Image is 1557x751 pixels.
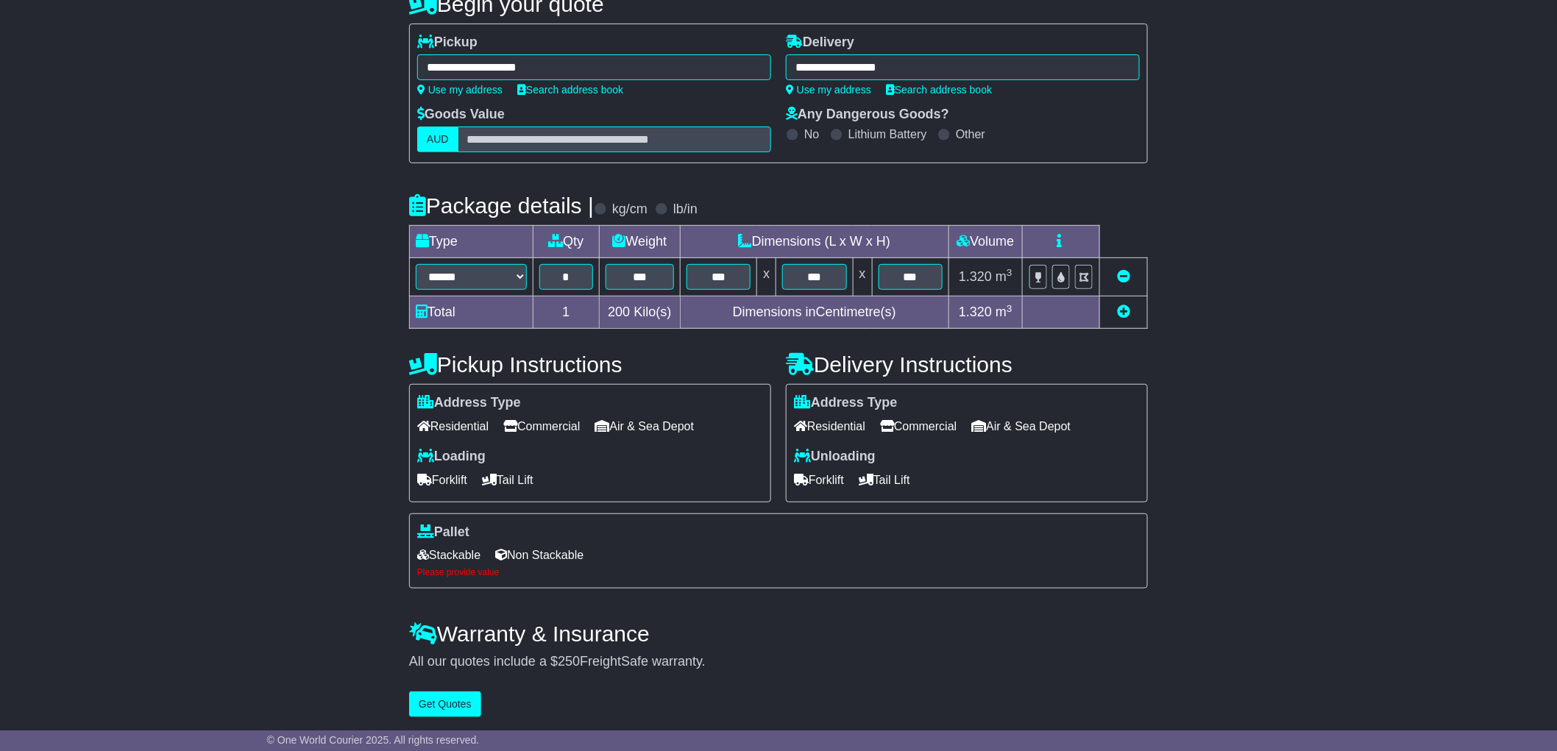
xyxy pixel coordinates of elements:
[517,84,623,96] a: Search address book
[599,296,680,329] td: Kilo(s)
[886,84,992,96] a: Search address book
[880,415,957,438] span: Commercial
[409,352,771,377] h4: Pickup Instructions
[409,193,594,218] h4: Package details |
[595,415,695,438] span: Air & Sea Depot
[409,622,1148,646] h4: Warranty & Insurance
[794,449,876,465] label: Unloading
[503,415,580,438] span: Commercial
[848,127,927,141] label: Lithium Battery
[409,654,1148,670] div: All our quotes include a $ FreightSafe warranty.
[680,296,948,329] td: Dimensions in Centimetre(s)
[495,544,584,566] span: Non Stackable
[417,107,505,123] label: Goods Value
[786,107,949,123] label: Any Dangerous Goods?
[533,226,599,258] td: Qty
[417,567,1140,577] div: Please provide value
[1117,305,1130,319] a: Add new item
[417,395,521,411] label: Address Type
[794,415,865,438] span: Residential
[417,449,486,465] label: Loading
[786,352,1148,377] h4: Delivery Instructions
[417,469,467,491] span: Forklift
[948,226,1022,258] td: Volume
[786,35,854,51] label: Delivery
[612,202,648,218] label: kg/cm
[410,226,533,258] td: Type
[786,84,871,96] a: Use my address
[482,469,533,491] span: Tail Lift
[996,269,1012,284] span: m
[996,305,1012,319] span: m
[1007,303,1012,314] sup: 3
[959,305,992,319] span: 1.320
[409,691,481,717] button: Get Quotes
[794,395,898,411] label: Address Type
[417,35,478,51] label: Pickup
[417,127,458,152] label: AUD
[859,469,910,491] span: Tail Lift
[558,654,580,669] span: 250
[417,415,489,438] span: Residential
[972,415,1071,438] span: Air & Sea Depot
[599,226,680,258] td: Weight
[608,305,630,319] span: 200
[853,258,872,296] td: x
[1007,267,1012,278] sup: 3
[533,296,599,329] td: 1
[417,84,503,96] a: Use my address
[417,544,480,566] span: Stackable
[673,202,698,218] label: lb/in
[804,127,819,141] label: No
[680,226,948,258] td: Dimensions (L x W x H)
[956,127,985,141] label: Other
[757,258,776,296] td: x
[794,469,844,491] span: Forklift
[959,269,992,284] span: 1.320
[410,296,533,329] td: Total
[1117,269,1130,284] a: Remove this item
[417,524,469,541] label: Pallet
[267,734,480,746] span: © One World Courier 2025. All rights reserved.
